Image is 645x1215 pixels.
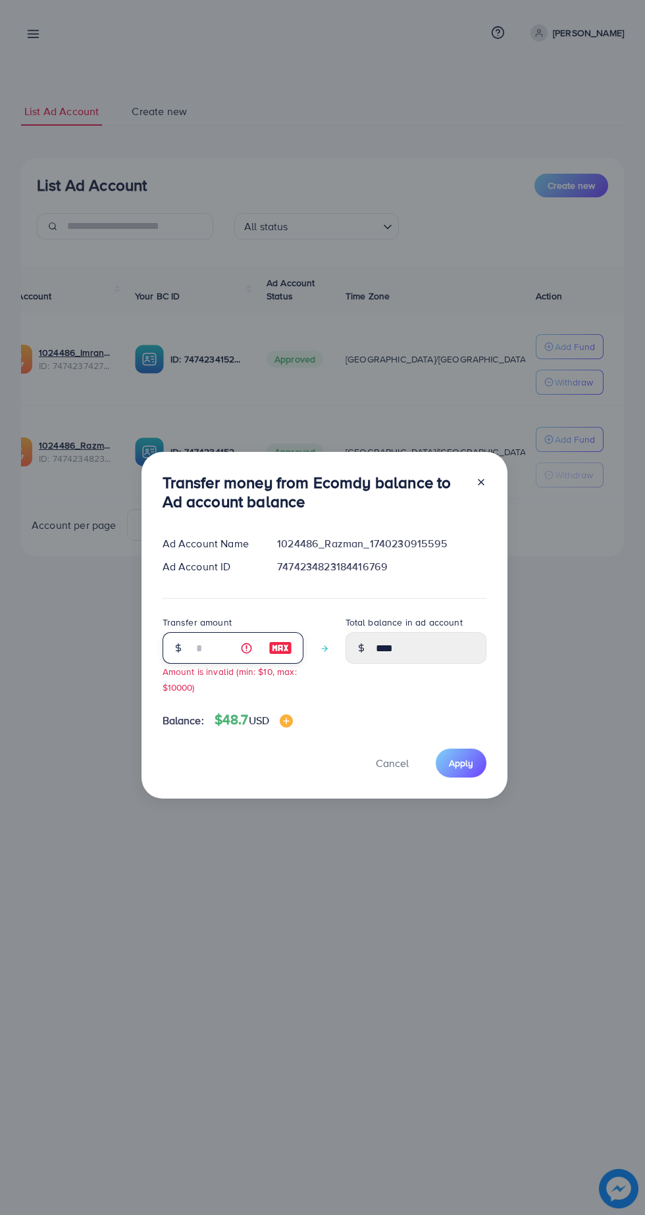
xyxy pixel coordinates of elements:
label: Transfer amount [163,616,232,629]
label: Total balance in ad account [346,616,463,629]
div: 1024486_Razman_1740230915595 [267,536,496,551]
img: image [269,640,292,656]
img: image [280,714,293,728]
div: Ad Account Name [152,536,267,551]
span: Apply [449,756,473,770]
span: USD [249,713,269,728]
div: Ad Account ID [152,559,267,574]
div: 7474234823184416769 [267,559,496,574]
h4: $48.7 [215,712,293,728]
button: Cancel [359,749,425,777]
button: Apply [436,749,486,777]
span: Cancel [376,756,409,770]
small: Amount is invalid (min: $10, max: $10000) [163,665,297,693]
span: Balance: [163,713,204,728]
h3: Transfer money from Ecomdy balance to Ad account balance [163,473,465,511]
